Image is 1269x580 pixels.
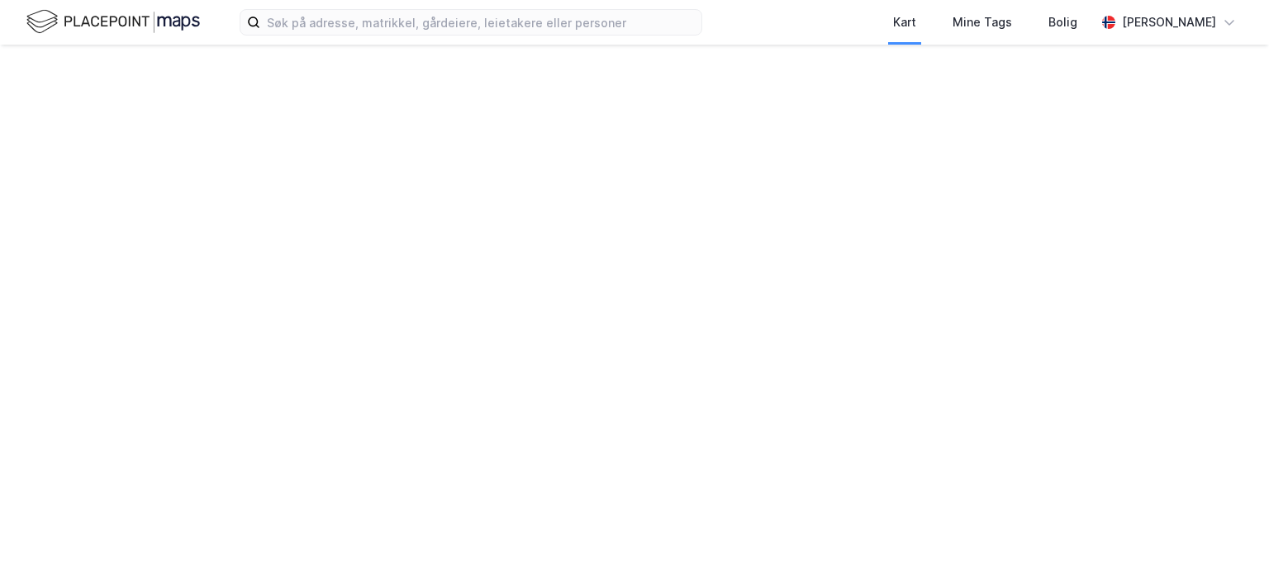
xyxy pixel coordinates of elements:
input: Søk på adresse, matrikkel, gårdeiere, leietakere eller personer [260,10,701,35]
div: Kart [893,12,916,32]
div: [PERSON_NAME] [1122,12,1216,32]
img: logo.f888ab2527a4732fd821a326f86c7f29.svg [26,7,200,36]
div: Mine Tags [953,12,1012,32]
div: Bolig [1048,12,1077,32]
iframe: Chat Widget [1186,501,1269,580]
